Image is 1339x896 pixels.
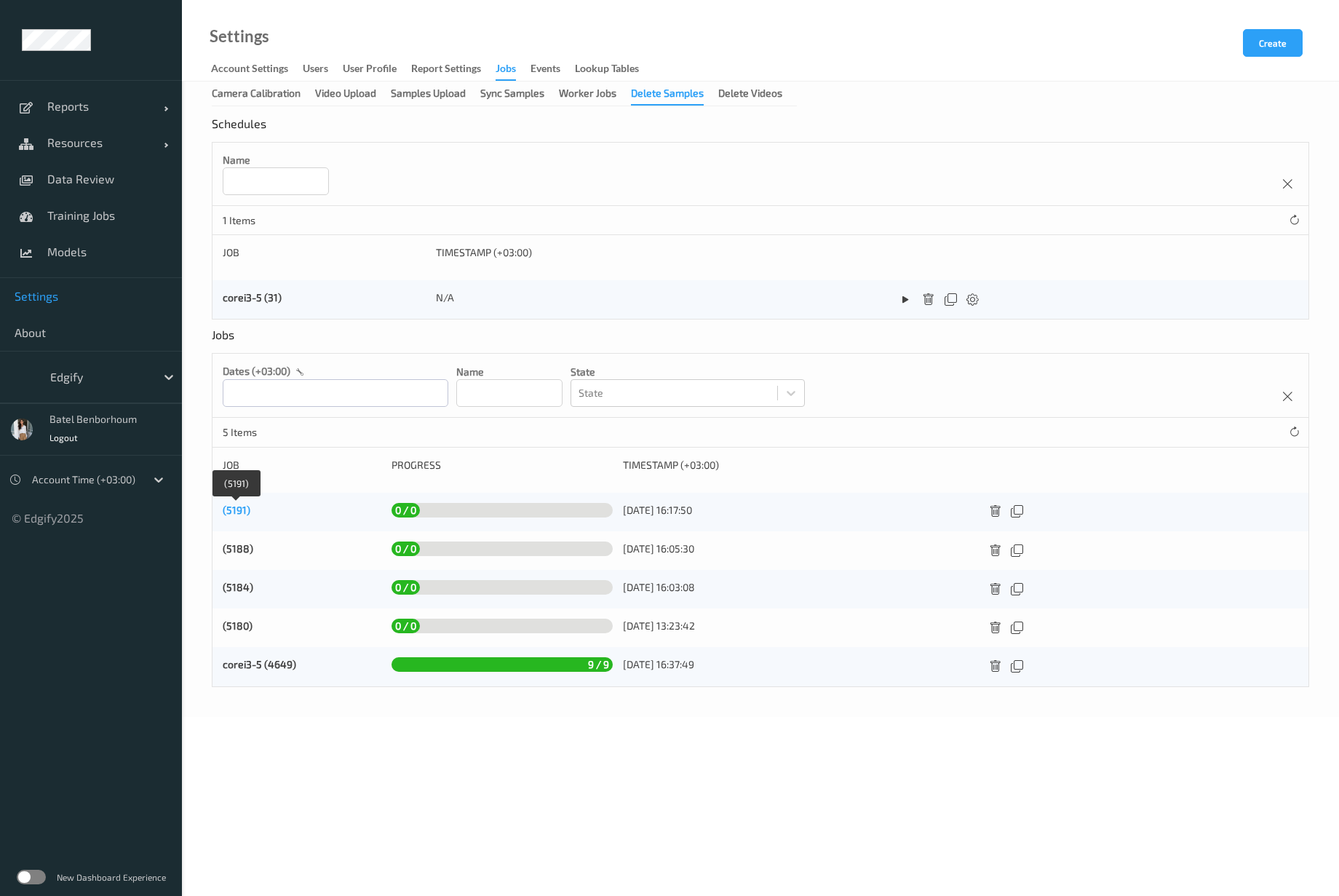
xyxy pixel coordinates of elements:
div: Account Settings [211,61,288,79]
a: (5191) [223,504,250,516]
a: Delete Videos [718,87,797,99]
a: User Profile [343,59,411,79]
a: users [303,59,343,79]
div: [DATE] 16:03:08 [623,580,972,595]
div: [DATE] 16:05:30 [623,542,972,556]
a: Settings [210,29,269,44]
div: [DATE] 13:23:42 [623,619,972,633]
div: Job [223,458,381,472]
a: Camera Calibration [212,87,315,99]
div: users [303,61,328,79]
div: [DATE] 16:37:49 [623,657,972,672]
div: Lookup Tables [575,61,639,79]
a: Lookup Tables [575,59,653,79]
span: 0 / 0 [392,539,420,558]
button: Create [1243,29,1303,57]
span: 0 / 0 [392,577,420,597]
a: Delete Samples [631,87,718,99]
span: 9 / 9 [584,654,613,674]
div: Delete Samples [631,86,704,106]
div: Sync Samples [480,86,544,104]
a: Jobs [496,59,531,81]
div: Job [223,245,426,260]
div: events [531,61,560,79]
a: (5188) [223,542,253,555]
div: Delete Videos [718,86,782,104]
div: Timestamp (+03:00) [623,458,972,472]
div: N/A [436,290,882,305]
div: Video Upload [315,86,376,104]
div: Schedules [212,116,270,142]
span: 0 / 0 [392,616,420,635]
a: corei3-5 (4649) [223,658,296,670]
a: Account Settings [211,59,303,79]
a: Samples Upload [391,87,480,99]
div: User Profile [343,61,397,79]
p: Name [456,365,563,379]
div: Worker Jobs [559,86,616,104]
a: (5180) [223,619,253,632]
div: Samples Upload [391,86,466,104]
p: 1 Items [223,213,332,228]
p: Name [223,153,329,167]
span: 0 / 0 [392,500,420,520]
div: Timestamp (+03:00) [436,245,882,260]
div: Report Settings [411,61,481,79]
a: Report Settings [411,59,496,79]
a: corei3-5 (31) [223,291,282,304]
div: Camera Calibration [212,86,301,104]
div: Progress [392,458,613,472]
p: State [571,365,805,379]
a: Worker Jobs [559,87,631,99]
div: [DATE] 16:17:50 [623,503,972,518]
a: Sync Samples [480,87,559,99]
div: Jobs [212,328,238,353]
a: (5184) [223,581,253,593]
div: Jobs [496,61,516,81]
a: events [531,59,575,79]
p: 5 Items [223,425,332,440]
p: dates (+03:00) [223,364,290,378]
a: Video Upload [315,87,391,99]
